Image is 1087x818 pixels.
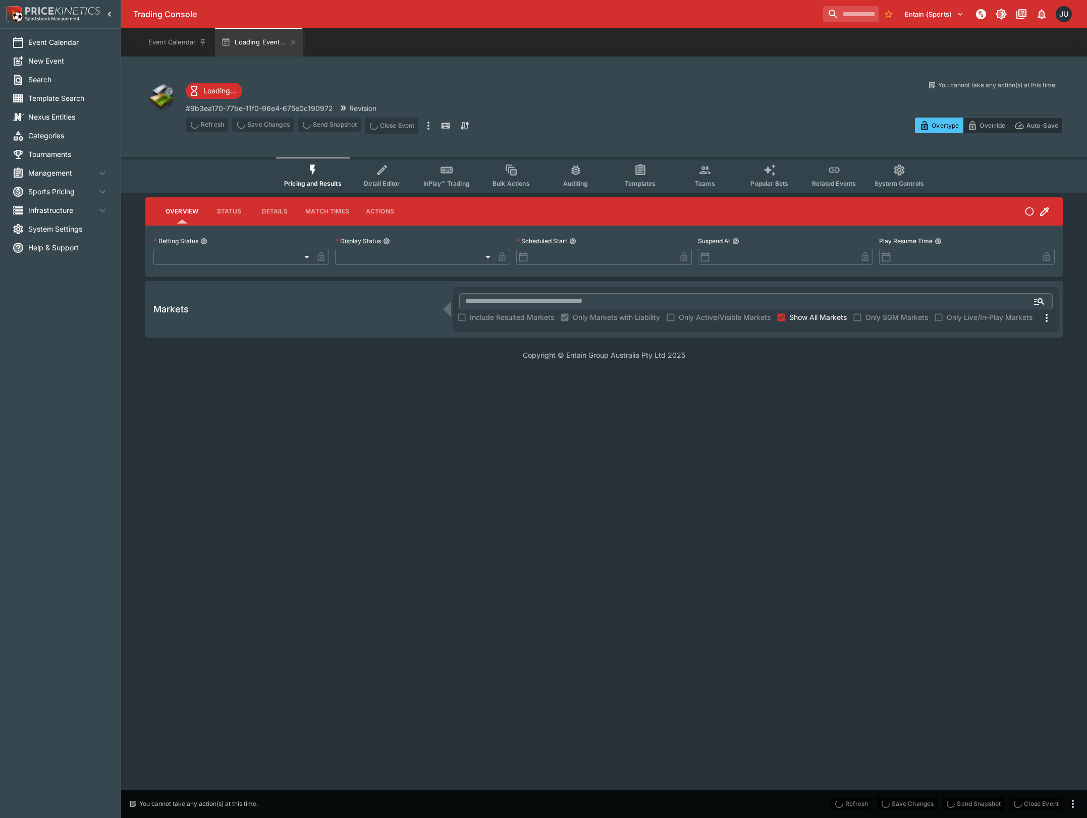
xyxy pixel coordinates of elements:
[28,205,96,215] span: Infrastructure
[422,118,434,134] button: more
[206,199,252,224] button: Status
[932,120,959,131] p: Overtype
[516,237,567,245] p: Scheduled Start
[938,81,1057,90] p: You cannot take any action(s) at this time.
[203,85,236,96] p: Loading...
[789,312,847,322] span: Show All Markets
[25,7,100,15] img: PriceKinetics
[493,180,530,187] span: Bulk Actions
[423,180,470,187] span: InPlay™ Trading
[915,118,1063,133] div: Start From
[133,9,819,20] div: Trading Console
[823,6,879,22] input: search
[153,237,198,245] p: Betting Status
[357,199,403,224] button: Actions
[879,237,933,245] p: Play Resume Time
[972,5,990,23] button: NOT Connected to PK
[28,168,96,178] span: Management
[1041,312,1053,324] svg: More
[695,180,715,187] span: Teams
[865,312,928,322] span: Only SGM Markets
[145,81,178,113] img: other.png
[569,238,576,245] button: Scheduled Start
[28,112,108,122] span: Nexus Entities
[252,199,297,224] button: Details
[1026,120,1058,131] p: Auto-Save
[881,6,897,22] button: No Bookmarks
[3,4,23,24] img: PriceKinetics Logo
[947,312,1032,322] span: Only Live/In-Play Markets
[992,5,1010,23] button: Toggle light/dark mode
[935,238,942,245] button: Play Resume Time
[1030,292,1048,310] button: Open
[732,238,739,245] button: Suspend At
[563,180,588,187] span: Auditing
[200,238,207,245] button: Betting Status
[335,237,381,245] p: Display Status
[349,103,376,114] p: Revision
[1053,3,1075,25] button: Justin.Walsh
[186,103,333,114] p: Copy To Clipboard
[153,303,189,315] h5: Markets
[28,242,108,253] span: Help & Support
[28,37,108,47] span: Event Calendar
[157,199,206,224] button: Overview
[284,180,342,187] span: Pricing and Results
[28,224,108,234] span: System Settings
[28,149,108,159] span: Tournaments
[121,350,1087,360] p: Copyright © Entain Group Australia Pty Ltd 2025
[25,17,80,21] img: Sportsbook Management
[28,93,108,103] span: Template Search
[812,180,856,187] span: Related Events
[573,312,660,322] span: Only Markets with Liability
[1067,798,1079,810] button: more
[1056,6,1072,22] div: Justin.Walsh
[915,118,963,133] button: Overtype
[276,157,932,193] div: Event type filters
[963,118,1010,133] button: Override
[625,180,656,187] span: Templates
[679,312,771,322] span: Only Active/Visible Markets
[1012,5,1030,23] button: Documentation
[470,312,554,322] span: Include Resulted Markets
[1010,118,1063,133] button: Auto-Save
[28,130,108,141] span: Categories
[899,6,970,22] button: Select Tenant
[980,120,1005,131] p: Override
[28,186,96,197] span: Sports Pricing
[297,199,357,224] button: Match Times
[1032,5,1051,23] button: Notifications
[139,799,258,808] p: You cannot take any action(s) at this time.
[364,180,400,187] span: Detail Editor
[698,237,730,245] p: Suspend At
[750,180,788,187] span: Popular Bets
[142,28,213,57] button: Event Calendar
[875,180,924,187] span: System Controls
[28,74,108,85] span: Search
[215,28,303,57] button: Loading Event...
[28,56,108,66] span: New Event
[383,238,390,245] button: Display Status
